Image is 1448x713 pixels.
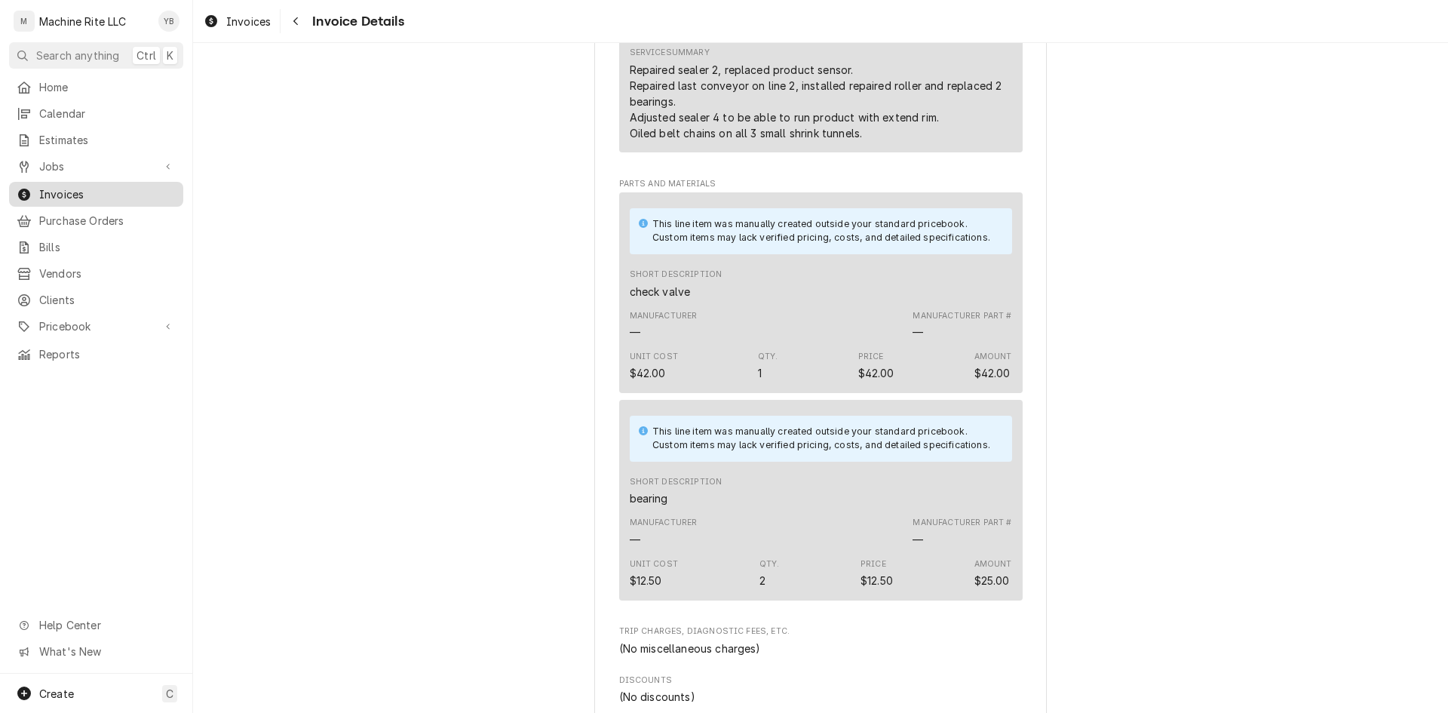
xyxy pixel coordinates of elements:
a: Go to Help Center [9,613,183,638]
div: Line Item [619,192,1023,393]
div: Short Description [630,476,722,506]
a: Vendors [9,261,183,286]
span: Reports [39,346,176,362]
a: Bills [9,235,183,260]
div: This line item was manually created outside your standard pricebook. Custom items may lack verifi... [652,217,997,245]
div: Manufacturer [630,532,640,548]
div: Short Description [630,490,668,506]
div: Manufacturer Part # [913,310,1011,322]
div: Trip Charges, Diagnostic Fees, etc. List [619,641,1023,656]
span: Invoices [226,14,271,29]
span: Search anything [36,48,119,63]
span: Estimates [39,132,176,148]
div: Discounts [619,675,1023,705]
span: Invoices [39,186,176,202]
a: Invoices [198,9,277,34]
div: Manufacturer [630,310,698,322]
div: Price [858,351,884,363]
div: Short Description [630,284,691,300]
a: Purchase Orders [9,208,183,233]
a: Calendar [9,101,183,126]
button: Navigate back [284,9,308,33]
button: Search anythingCtrlK [9,42,183,69]
span: Calendar [39,106,176,121]
div: Qty. [758,351,778,363]
a: Reports [9,342,183,367]
div: Quantity [758,365,762,381]
span: Trip Charges, Diagnostic Fees, etc. [619,625,1023,638]
div: YB [158,11,179,32]
div: Amount [974,558,1012,570]
div: Price [858,365,894,381]
div: Price [858,351,894,381]
span: Bills [39,239,176,255]
span: K [167,48,173,63]
div: Short Description [630,269,722,299]
div: Part Number [913,532,923,548]
div: Part Number [913,310,1011,340]
div: Unit Cost [630,558,678,570]
span: Discounts [619,675,1023,687]
div: Quantity [759,558,780,589]
span: C [166,686,173,702]
div: Short Description [630,476,722,488]
div: Cost [630,365,666,381]
div: Yumy Breuer's Avatar [158,11,179,32]
div: Manufacturer Part # [913,517,1011,529]
span: Vendors [39,266,176,281]
a: Estimates [9,128,183,152]
a: Clients [9,287,183,312]
div: Parts and Materials [619,178,1023,607]
div: Price [861,573,893,589]
div: Manufacturer [630,517,698,547]
div: Part Number [913,517,1011,547]
div: Amount [974,558,1012,589]
div: Qty. [759,558,780,570]
div: Service Summary [630,47,710,59]
div: M [14,11,35,32]
span: Jobs [39,158,153,174]
div: Part Number [913,324,923,340]
div: Parts and Materials List [619,192,1023,607]
span: Purchase Orders [39,213,176,229]
div: Short Description [630,269,722,281]
div: Machine Rite LLC [39,14,127,29]
a: Home [9,75,183,100]
div: Amount [974,365,1011,381]
div: Cost [630,558,678,589]
div: Manufacturer [630,310,698,340]
a: Go to What's New [9,639,183,664]
div: Amount [974,351,1012,363]
div: Unit Cost [630,351,678,363]
div: Quantity [759,573,765,589]
div: Manufacturer [630,517,698,529]
div: Trip Charges, Diagnostic Fees, etc. [619,625,1023,656]
span: Clients [39,292,176,308]
div: Manufacturer [630,324,640,340]
span: What's New [39,644,174,659]
div: Cost [630,573,662,589]
div: Cost [630,351,678,381]
span: Invoice Details [308,11,403,32]
div: Amount [974,573,1010,589]
span: Help Center [39,617,174,633]
span: Ctrl [137,48,156,63]
div: Repaired sealer 2, replaced product sensor. Repaired last conveyor on line 2, installed repaired ... [630,62,1012,141]
span: Home [39,79,176,95]
div: Discounts List [619,689,1023,705]
a: Go to Jobs [9,154,183,179]
div: Line Item [619,400,1023,601]
span: Create [39,687,74,700]
span: Parts and Materials [619,178,1023,190]
div: Price [861,558,886,570]
div: Amount [974,351,1012,381]
a: Invoices [9,182,183,207]
span: Pricebook [39,318,153,334]
div: Price [861,558,893,589]
div: Quantity [758,351,778,381]
div: This line item was manually created outside your standard pricebook. Custom items may lack verifi... [652,425,997,453]
a: Go to Pricebook [9,314,183,339]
